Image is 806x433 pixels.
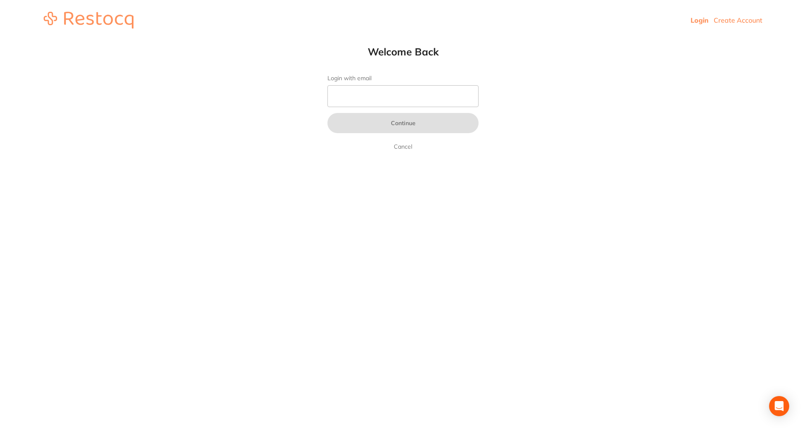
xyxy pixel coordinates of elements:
img: restocq_logo.svg [44,12,133,29]
a: Create Account [714,16,762,24]
button: Continue [327,113,479,133]
a: Login [691,16,709,24]
a: Cancel [392,142,414,152]
div: Open Intercom Messenger [769,396,789,416]
label: Login with email [327,75,479,82]
h1: Welcome Back [311,45,495,58]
